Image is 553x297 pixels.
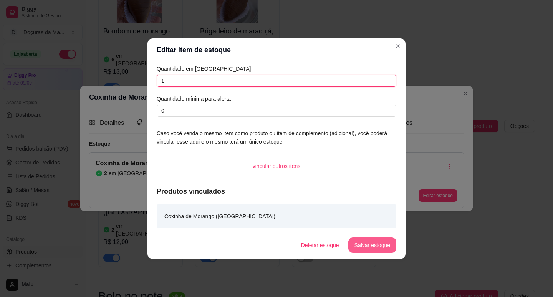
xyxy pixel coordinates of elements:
[147,38,406,61] header: Editar item de estoque
[164,212,275,221] article: Coxinha de Morango ([GEOGRAPHIC_DATA])
[247,158,307,174] button: vincular outros itens
[157,129,396,146] article: Caso você venda o mesmo item como produto ou item de complemento (adicional), você poderá vincula...
[295,237,345,253] button: Deletar estoque
[157,186,396,197] article: Produtos vinculados
[392,40,404,52] button: Close
[157,65,396,73] article: Quantidade em [GEOGRAPHIC_DATA]
[157,95,396,103] article: Quantidade mínima para alerta
[348,237,396,253] button: Salvar estoque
